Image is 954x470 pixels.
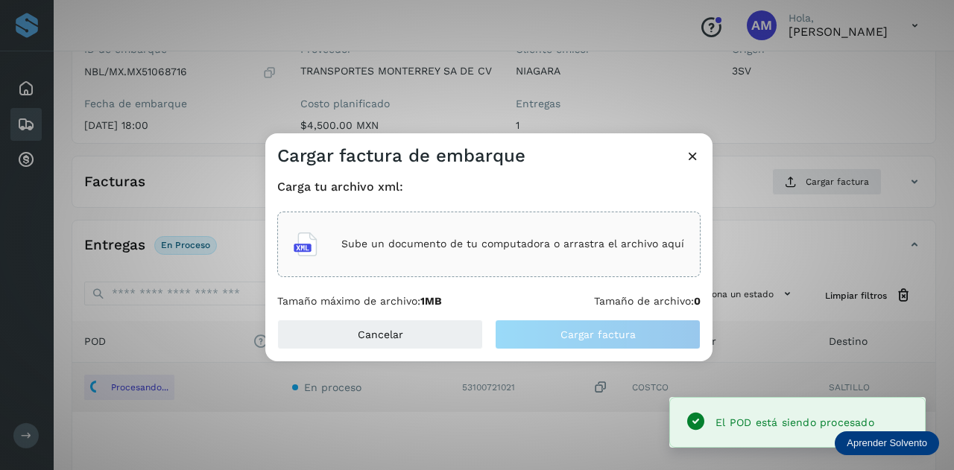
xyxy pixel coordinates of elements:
button: Cargar factura [495,320,701,349]
button: Cancelar [277,320,483,349]
b: 0 [694,295,701,307]
span: El POD está siendo procesado [715,416,874,428]
h3: Cargar factura de embarque [277,145,525,167]
p: Tamaño máximo de archivo: [277,295,442,308]
p: Aprender Solvento [847,437,927,449]
div: Aprender Solvento [835,431,939,455]
b: 1MB [420,295,442,307]
span: Cargar factura [560,329,636,340]
p: Sube un documento de tu computadora o arrastra el archivo aquí [341,238,684,250]
h4: Carga tu archivo xml: [277,180,701,194]
span: Cancelar [358,329,403,340]
p: Tamaño de archivo: [594,295,701,308]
